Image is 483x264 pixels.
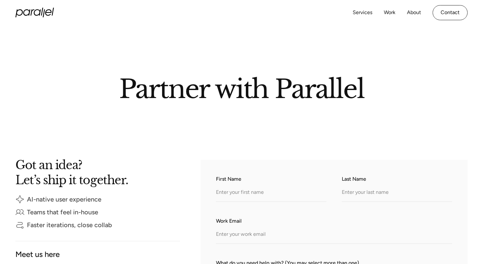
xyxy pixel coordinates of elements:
[15,252,180,257] div: Meet us here
[15,160,180,185] h2: Got an idea? Let’s ship it together.
[384,8,395,17] a: Work
[27,210,98,214] div: Teams that feel in-house
[353,8,372,17] a: Services
[216,217,452,225] label: Work Email
[216,184,326,202] input: Enter your first name
[27,223,112,227] div: Faster iterations, close collab
[216,226,452,244] input: Enter your work email
[342,175,452,183] label: Last Name
[59,77,425,98] h2: Partner with Parallel
[27,197,101,202] div: AI-native user experience
[433,5,468,20] a: Contact
[216,175,326,183] label: First Name
[342,184,452,202] input: Enter your last name
[407,8,421,17] a: About
[15,8,54,17] a: home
